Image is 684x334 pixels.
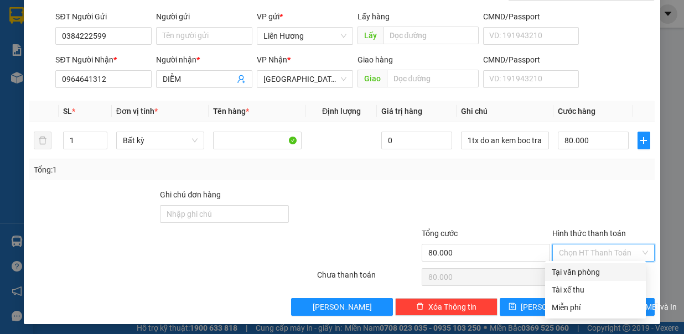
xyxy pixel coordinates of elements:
div: Miễn phí [552,301,639,314]
span: delete [416,302,424,311]
button: save[PERSON_NAME] [500,298,576,316]
span: Liên Hương [263,28,346,44]
input: Dọc đường [383,27,479,44]
span: Định lượng [322,107,361,116]
label: Hình thức thanh toán [552,229,626,238]
span: Giao [357,70,387,87]
span: Lấy hàng [357,12,390,21]
span: SL [63,107,72,116]
span: [PERSON_NAME] [313,301,372,313]
span: user-add [237,75,246,84]
div: Tại văn phòng [552,266,639,278]
div: SĐT Người Nhận [55,54,152,66]
th: Ghi chú [457,101,554,122]
button: deleteXóa Thông tin [395,298,498,316]
div: Tài xế thu [552,284,639,296]
div: Tổng: 1 [34,164,265,176]
button: delete [34,132,51,149]
div: Người nhận [156,54,252,66]
span: Giá trị hàng [381,107,422,116]
span: Tổng cước [422,229,458,238]
div: Chưa thanh toán [316,269,421,288]
input: 0 [381,132,452,149]
input: Ghi chú đơn hàng [160,205,288,223]
span: [PERSON_NAME] [521,301,580,313]
label: Ghi chú đơn hàng [160,190,221,199]
span: save [509,302,516,311]
span: Bất kỳ [123,132,198,149]
input: VD: Bàn, Ghế [213,132,302,149]
div: CMND/Passport [483,11,579,23]
span: Lấy [357,27,383,44]
span: Cước hàng [558,107,595,116]
input: Dọc đường [387,70,479,87]
span: Sài Gòn [263,71,346,87]
span: Giao hàng [357,55,393,64]
span: VP Nhận [257,55,287,64]
span: Đơn vị tính [116,107,158,116]
div: CMND/Passport [483,54,579,66]
button: printer[PERSON_NAME] và In [578,298,655,316]
button: [PERSON_NAME] [291,298,393,316]
span: Xóa Thông tin [428,301,476,313]
div: Người gửi [156,11,252,23]
span: plus [638,136,650,145]
div: SĐT Người Gửi [55,11,152,23]
input: Ghi Chú [461,132,550,149]
div: VP gửi [257,11,353,23]
span: Tên hàng [213,107,249,116]
button: plus [638,132,650,149]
